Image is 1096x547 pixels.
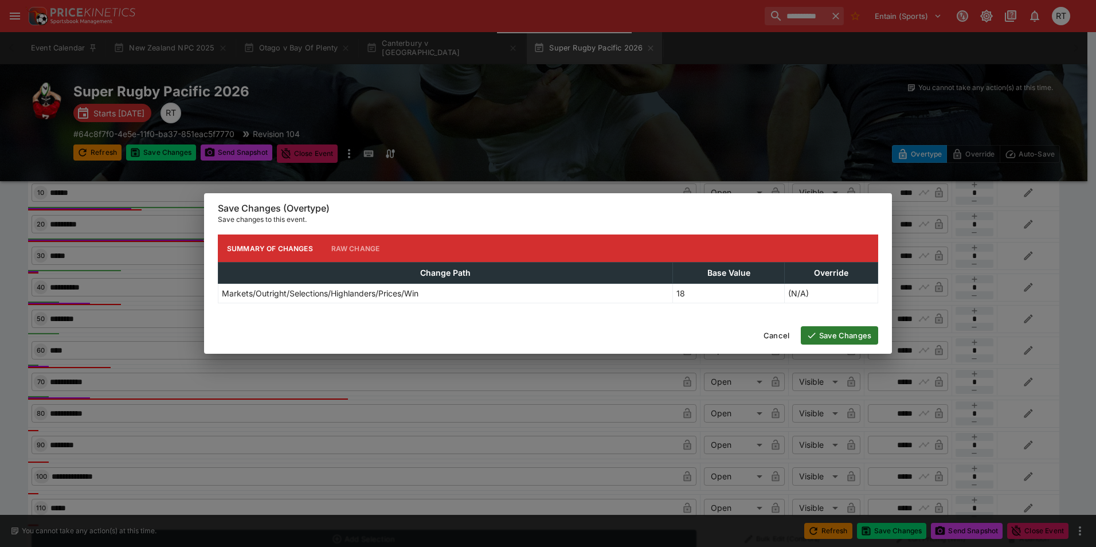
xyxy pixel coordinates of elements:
th: Change Path [218,263,673,284]
th: Override [785,263,878,284]
button: Cancel [757,326,796,345]
td: 18 [672,284,785,303]
p: Save changes to this event. [218,214,878,225]
button: Summary of Changes [218,235,322,262]
th: Base Value [672,263,785,284]
button: Save Changes [801,326,878,345]
p: Markets/Outright/Selections/Highlanders/Prices/Win [222,287,418,299]
td: (N/A) [785,284,878,303]
button: Raw Change [322,235,389,262]
h6: Save Changes (Overtype) [218,202,878,214]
